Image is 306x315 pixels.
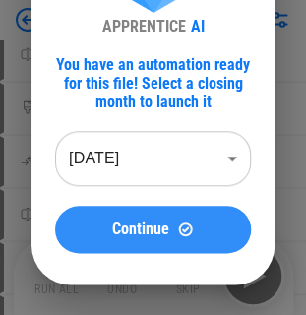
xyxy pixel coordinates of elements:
div: You have an automation ready for this file! Select a closing month to launch it [55,55,251,111]
div: [DATE] [55,131,251,186]
div: APPRENTICE [102,17,186,35]
img: Continue [177,220,194,237]
span: Continue [112,221,169,237]
button: ContinueContinue [55,206,251,253]
div: AI [191,17,205,35]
